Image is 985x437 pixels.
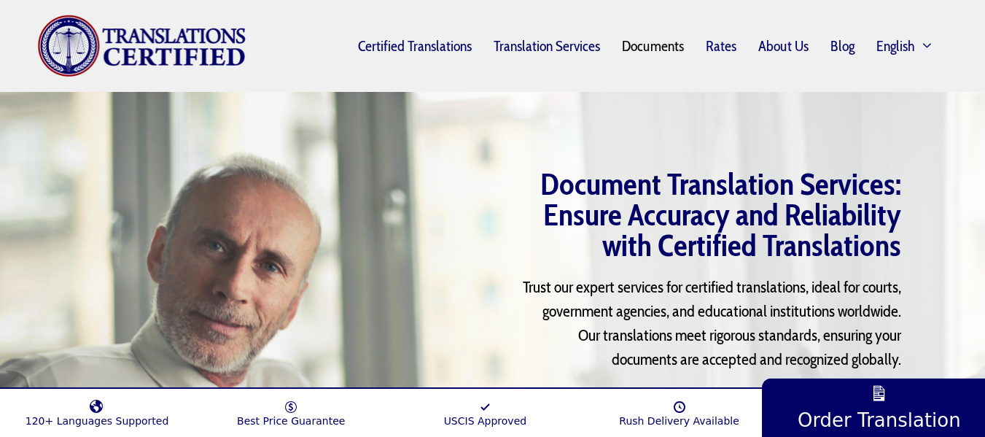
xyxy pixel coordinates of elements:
img: Translations Certified [37,15,247,77]
a: Rush Delivery Available [582,392,776,427]
a: Best Price Guarantee [194,392,388,427]
h1: Document Translation Services: Ensure Accuracy and Reliability with Certified Translations [500,169,901,260]
span: Trust our expert services for certified translations, ideal for courts, government agencies, and ... [523,277,901,369]
a: USCIS Approved [388,392,582,427]
span: 120+ Languages Supported [26,415,169,427]
a: Rates [695,29,747,63]
span: Rush Delivery Available [619,415,739,427]
span: Order Translation [798,409,961,431]
a: Translation Services [483,29,611,63]
span: English [876,40,915,52]
span: USCIS Approved [444,415,527,427]
a: About Us [747,29,819,63]
nav: Primary [246,28,949,64]
a: Certified Translations [347,29,483,63]
a: Documents [611,29,695,63]
span: Best Price Guarantee [237,415,345,427]
a: Blog [819,29,865,63]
